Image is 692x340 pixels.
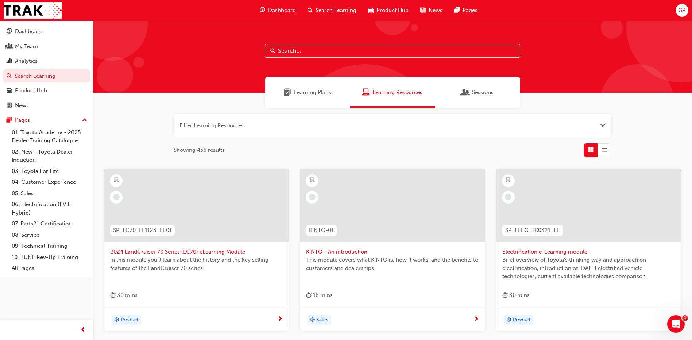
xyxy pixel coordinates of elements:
[473,316,479,323] span: next-icon
[254,3,302,18] a: guage-iconDashboard
[9,188,90,199] a: 05. Sales
[362,3,414,18] a: car-iconProduct Hub
[7,43,12,50] span: people-icon
[121,316,139,324] span: Product
[7,103,12,109] span: news-icon
[3,69,90,83] a: Search Learning
[602,146,607,154] span: List
[265,44,520,58] input: Search...
[9,146,90,166] a: 02. New - Toyota Dealer Induction
[9,199,90,218] a: 06. Electrification (EV & Hybrid)
[306,248,479,256] span: KINTO - An introduction
[110,256,283,272] span: In this module you'll learn about the history and the key selling features of the LandCruiser 70 ...
[350,77,435,108] a: Learning ResourcesLearning Resources
[310,176,315,185] span: learningResourceType_ELEARNING-icon
[506,176,511,185] span: learningResourceType_ELEARNING-icon
[435,77,520,108] a: SessionsSessions
[3,54,90,68] a: Analytics
[4,2,62,19] img: Trak
[7,28,12,35] span: guage-icon
[9,177,90,188] a: 04. Customer Experience
[502,256,675,281] span: Brief overview of Toyota’s thinking way and approach on electrification, introduction of [DATE] e...
[506,316,511,325] span: target-icon
[174,146,225,154] span: Showing 456 results
[15,116,30,124] div: Pages
[368,6,374,15] span: car-icon
[114,316,119,325] span: target-icon
[678,6,685,15] span: GP
[667,315,685,333] iframe: Intercom live chat
[110,248,283,256] span: 2024 LandCruiser 70 Series (LC70) eLearning Module
[306,291,333,300] div: 16 mins
[309,194,316,200] span: learningRecordVerb_NONE-icon
[9,229,90,241] a: 08. Service
[420,6,426,15] span: news-icon
[9,127,90,146] a: 01. Toyota Academy - 2025 Dealer Training Catalogue
[114,176,119,185] span: learningResourceType_ELEARNING-icon
[306,256,479,272] span: This module covers what KINTO is, how it works, and the benefits to customers and dealerships.
[588,146,594,154] span: Grid
[7,88,12,94] span: car-icon
[448,3,483,18] a: pages-iconPages
[3,23,90,113] button: DashboardMy TeamAnalyticsSearch LearningProduct HubNews
[310,316,315,325] span: target-icon
[9,240,90,252] a: 09. Technical Training
[104,169,289,332] a: SP_LC70_FL1123_EL012024 LandCruiser 70 Series (LC70) eLearning ModuleIn this module you'll learn ...
[300,169,484,332] a: KINTO-01KINTO - An introductionThis module covers what KINTO is, how it works, and the benefits t...
[3,113,90,127] button: Pages
[600,121,606,130] button: Open the filter
[513,316,531,324] span: Product
[3,40,90,53] a: My Team
[306,291,312,300] span: duration-icon
[676,4,688,17] button: GP
[308,6,313,15] span: search-icon
[496,169,681,332] a: SP_ELEC_TK0321_ELElectrification e-Learning moduleBrief overview of Toyota’s thinking way and app...
[7,58,12,65] span: chart-icon
[113,226,172,235] span: SP_LC70_FL1123_EL01
[294,88,331,97] span: Learning Plans
[15,86,47,95] div: Product Hub
[9,166,90,177] a: 03. Toyota For Life
[682,315,688,321] span: 1
[7,117,12,124] span: pages-icon
[372,88,422,97] span: Learning Resources
[505,194,511,200] span: learningRecordVerb_NONE-icon
[502,291,508,300] span: duration-icon
[277,316,283,323] span: next-icon
[9,252,90,263] a: 10. TUNE Rev-Up Training
[268,6,296,15] span: Dashboard
[3,99,90,112] a: News
[3,84,90,97] a: Product Hub
[265,77,350,108] a: Learning PlansLearning Plans
[302,3,362,18] a: search-iconSearch Learning
[454,6,460,15] span: pages-icon
[472,88,494,97] span: Sessions
[260,6,265,15] span: guage-icon
[9,263,90,274] a: All Pages
[15,101,29,110] div: News
[15,42,38,51] div: My Team
[502,291,530,300] div: 30 mins
[270,47,275,55] span: Search
[82,116,87,125] span: up-icon
[414,3,448,18] a: news-iconNews
[502,248,675,256] span: Electrification e-Learning module
[429,6,442,15] span: News
[316,6,356,15] span: Search Learning
[462,88,469,97] span: Sessions
[284,88,291,97] span: Learning Plans
[505,226,560,235] span: SP_ELEC_TK0321_EL
[362,88,370,97] span: Learning Resources
[376,6,409,15] span: Product Hub
[113,194,120,200] span: learningRecordVerb_NONE-icon
[3,25,90,38] a: Dashboard
[9,218,90,229] a: 07. Parts21 Certification
[15,27,43,36] div: Dashboard
[463,6,478,15] span: Pages
[15,57,38,65] div: Analytics
[110,291,138,300] div: 30 mins
[110,291,116,300] span: duration-icon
